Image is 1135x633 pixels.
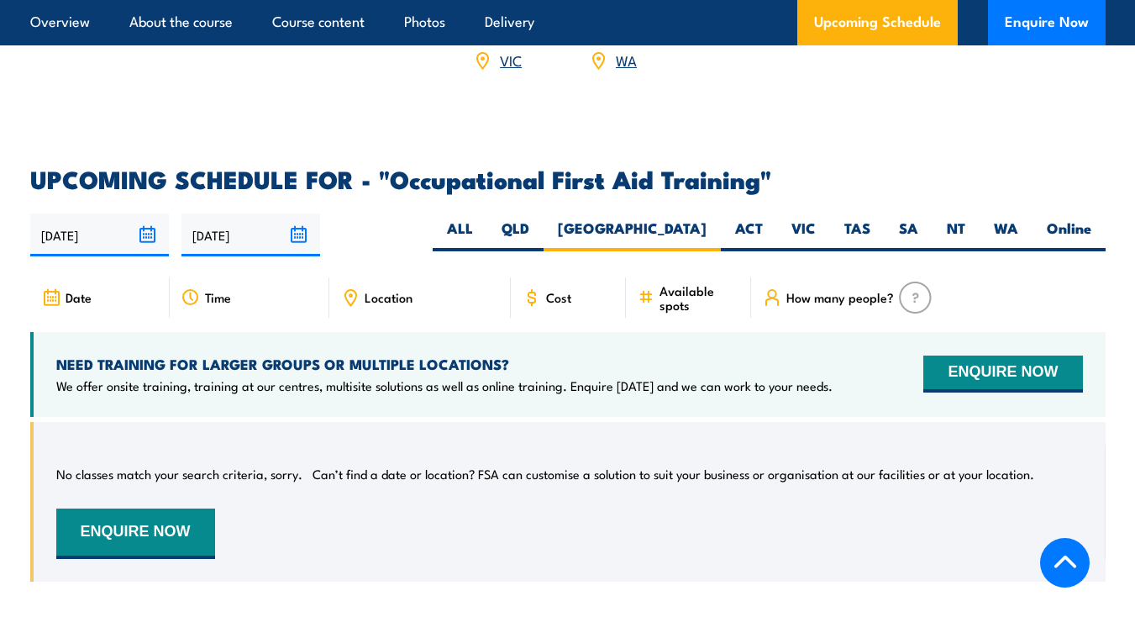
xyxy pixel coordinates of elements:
span: How many people? [786,290,894,304]
button: ENQUIRE NOW [56,509,215,559]
input: To date [181,214,320,256]
label: VIC [777,219,830,251]
p: No classes match your search criteria, sorry. [56,466,302,483]
label: [GEOGRAPHIC_DATA] [544,219,721,251]
p: We offer onsite training, training at our centres, multisite solutions as well as online training... [56,377,833,394]
input: From date [30,214,169,256]
p: Can’t find a date or location? FSA can customise a solution to suit your business or organisation... [313,466,1034,483]
span: Time [205,290,231,304]
label: WA [980,219,1033,251]
label: SA [885,219,933,251]
a: VIC [500,50,522,70]
span: Cost [546,290,571,304]
span: Available spots [659,283,739,312]
label: TAS [830,219,885,251]
label: Online [1033,219,1106,251]
span: Location [365,290,412,304]
h4: NEED TRAINING FOR LARGER GROUPS OR MULTIPLE LOCATIONS? [56,355,833,373]
a: WA [616,50,637,70]
label: ACT [721,219,777,251]
label: QLD [487,219,544,251]
span: Date [66,290,92,304]
button: ENQUIRE NOW [923,356,1082,393]
h2: UPCOMING SCHEDULE FOR - "Occupational First Aid Training" [30,167,1106,189]
label: ALL [433,219,487,251]
label: NT [933,219,980,251]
